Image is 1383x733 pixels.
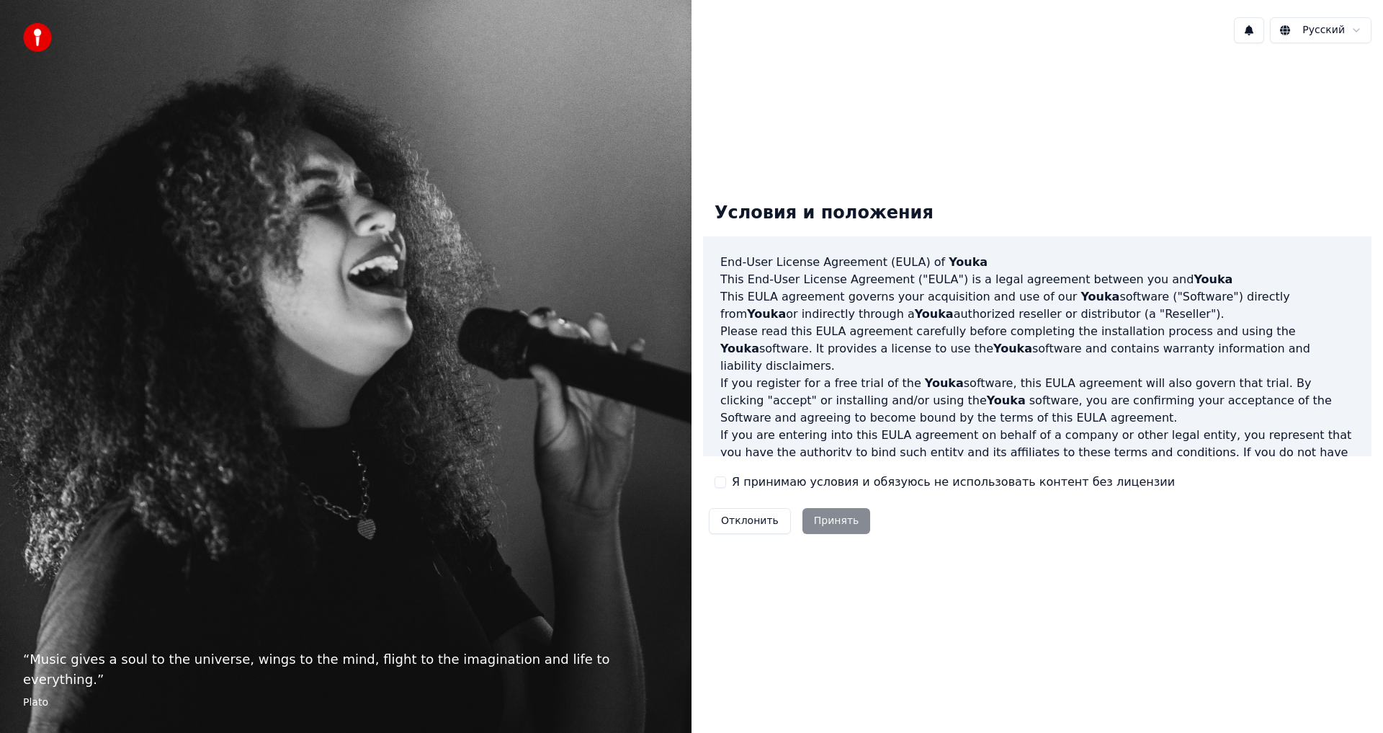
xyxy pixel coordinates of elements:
[23,649,668,690] p: “ Music gives a soul to the universe, wings to the mind, flight to the imagination and life to ev...
[23,23,52,52] img: youka
[747,307,786,321] span: Youka
[915,307,954,321] span: Youka
[949,255,988,269] span: Youka
[987,394,1026,407] span: Youka
[732,474,1175,491] label: Я принимаю условия и обязуюсь не использовать контент без лицензии
[993,342,1032,355] span: Youka
[720,254,1354,271] h3: End-User License Agreement (EULA) of
[720,271,1354,288] p: This End-User License Agreement ("EULA") is a legal agreement between you and
[720,323,1354,375] p: Please read this EULA agreement carefully before completing the installation process and using th...
[720,375,1354,427] p: If you register for a free trial of the software, this EULA agreement will also govern that trial...
[709,508,791,534] button: Отклонить
[1080,290,1119,303] span: Youka
[703,190,945,236] div: Условия и положения
[720,342,759,355] span: Youka
[720,288,1354,323] p: This EULA agreement governs your acquisition and use of our software ("Software") directly from o...
[1194,272,1232,286] span: Youka
[23,696,668,710] footer: Plato
[720,427,1354,496] p: If you are entering into this EULA agreement on behalf of a company or other legal entity, you re...
[925,376,964,390] span: Youka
